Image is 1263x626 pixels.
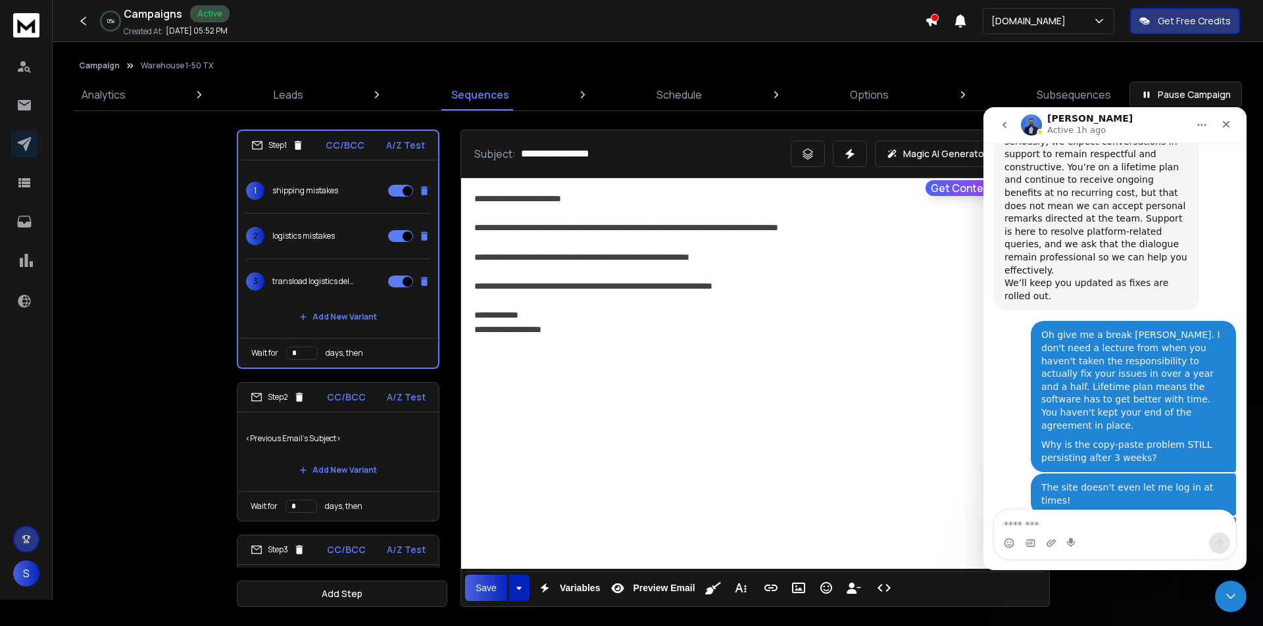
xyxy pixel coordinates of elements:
button: Emoji picker [20,431,31,441]
div: Oh give me a break [PERSON_NAME]. I don't need a lecture from when you haven't taken the responsi... [47,214,253,365]
button: Save [465,575,507,601]
p: CC/BCC [326,139,364,152]
p: Sequences [451,87,509,103]
button: Campaign [79,60,120,71]
button: Add New Variant [289,304,387,330]
p: Analytics [82,87,126,103]
textarea: Message… [11,403,252,425]
p: [DOMAIN_NAME] [991,14,1071,28]
p: transload logistics delays [272,276,357,287]
p: [DATE] 05:52 PM [166,26,228,36]
button: Gif picker [41,431,52,441]
a: Subsequences [1029,79,1119,110]
div: Step 1 [251,139,304,151]
a: Options [842,79,897,110]
button: S [13,560,39,587]
p: Subject: [474,146,516,162]
p: Options [850,87,889,103]
p: Magic AI Generator [903,147,987,160]
p: days, then [326,348,363,358]
p: Created At: [124,26,163,37]
a: Analytics [74,79,134,110]
p: <Previous Email's Subject> [245,420,431,457]
p: A/Z Test [386,139,425,152]
li: Step1CC/BCCA/Z Test1shipping mistakes2logistics mistakes3transload logistics delaysAdd New Varian... [237,130,439,369]
p: A/Z Test [387,543,426,556]
div: Oh give me a break [PERSON_NAME]. I don't need a lecture from when you haven't taken the responsi... [58,222,242,325]
button: Preview Email [605,575,697,601]
div: Step 3 [251,544,305,556]
button: Magic AI Generator [875,141,1023,167]
div: Sri says… [11,366,253,409]
span: Preview Email [630,583,697,594]
p: logistics mistakes [272,231,335,241]
iframe: Intercom live chat [1215,581,1247,612]
div: The site doesn't even let me log in at times! [58,374,242,400]
button: Variables [532,575,603,601]
p: CC/BCC [327,391,366,404]
span: 3 [246,272,264,291]
p: Leads [274,87,303,103]
div: Why is the copy-paste problem STILL persisting after 3 weeks? [58,331,242,357]
a: Sequences [443,79,517,110]
p: 0 % [107,17,114,25]
img: logo [13,13,39,37]
li: Step2CC/BCCA/Z Test<Previous Email's Subject>Add New VariantWait fordays, then [237,382,439,521]
p: Wait for [251,348,278,358]
p: CC/BCC [327,543,366,556]
div: Active [190,5,230,22]
p: Get Free Credits [1158,14,1231,28]
button: Add New Variant [289,457,387,483]
button: Get Content Score [926,180,1044,196]
span: 1 [246,181,264,200]
button: Start recording [84,431,94,441]
a: Schedule [649,79,710,110]
h1: Campaigns [124,6,182,22]
p: Warehouse 1-50 TX [141,60,213,71]
button: Pause Campaign [1129,82,1242,108]
button: Get Free Credits [1130,8,1240,34]
span: 2 [246,227,264,245]
p: Subsequences [1037,87,1111,103]
p: shipping mistakes [272,185,338,196]
button: Add Step [237,581,447,607]
div: The site doesn't even let me log in at times! [47,366,253,408]
button: Send a message… [226,425,247,446]
p: Wait for [251,501,278,512]
p: days, then [325,501,362,512]
p: A/Z Test [387,391,426,404]
p: Schedule [656,87,702,103]
iframe: Intercom live chat [983,107,1247,570]
div: We’ll keep you updated as fixes are rolled out. [21,170,205,195]
a: Leads [266,79,311,110]
span: Variables [557,583,603,594]
button: Upload attachment [62,431,73,441]
div: Sri says… [11,214,253,366]
div: Step 2 [251,391,305,403]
